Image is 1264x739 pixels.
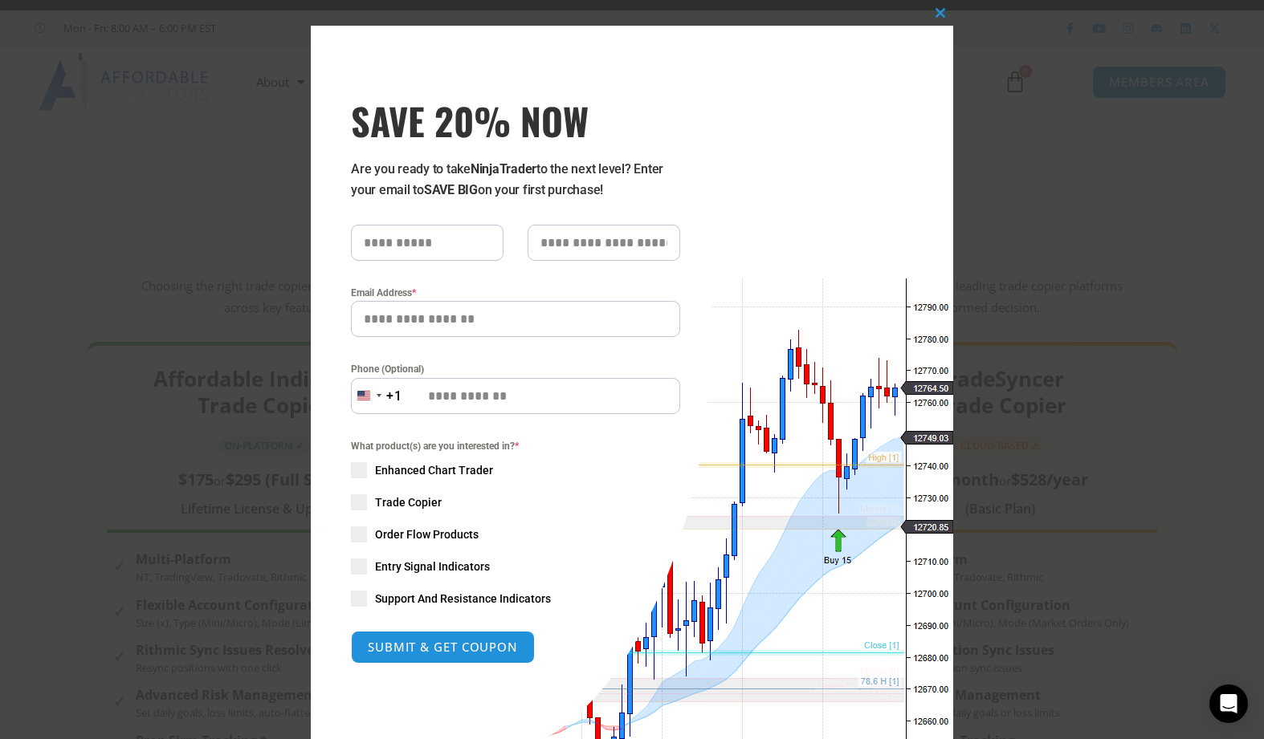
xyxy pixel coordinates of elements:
div: Open Intercom Messenger [1209,684,1248,723]
div: +1 [386,386,402,407]
label: Entry Signal Indicators [351,558,680,575]
p: Are you ready to take to the next level? Enter your email to on your first purchase! [351,159,680,201]
button: SUBMIT & GET COUPON [351,631,535,664]
span: Support And Resistance Indicators [375,591,551,607]
span: Entry Signal Indicators [375,558,490,575]
label: Phone (Optional) [351,361,680,377]
label: Email Address [351,285,680,301]
label: Trade Copier [351,494,680,510]
h3: SAVE 20% NOW [351,98,680,143]
label: Order Flow Products [351,526,680,542]
button: Selected country [351,378,402,414]
label: Support And Resistance Indicators [351,591,680,607]
span: Enhanced Chart Trader [375,462,493,478]
strong: SAVE BIG [424,182,478,197]
label: Enhanced Chart Trader [351,462,680,478]
span: Order Flow Products [375,526,479,542]
span: Trade Copier [375,494,442,510]
span: What product(s) are you interested in? [351,438,680,454]
strong: NinjaTrader [471,161,536,177]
